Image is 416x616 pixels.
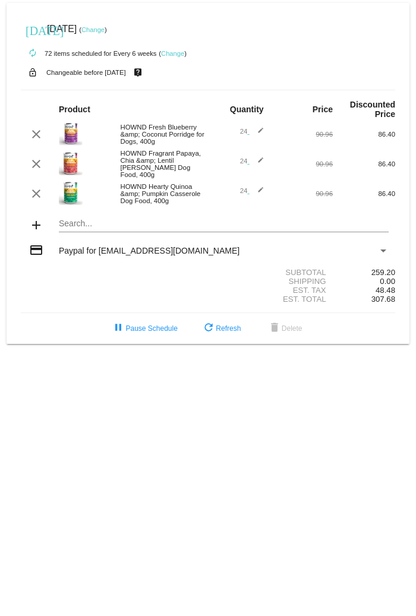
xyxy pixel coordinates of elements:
mat-icon: clear [29,127,43,141]
div: Est. Tax [208,286,333,295]
div: HOWND Fragrant Papaya, Chia &amp; Lentil [PERSON_NAME] Dog Food, 400g [115,150,209,178]
mat-icon: edit [250,127,264,141]
div: Est. Total [208,295,333,304]
mat-icon: credit_card [29,243,43,257]
mat-icon: delete [267,321,282,336]
span: 24 [240,187,264,194]
strong: Product [59,105,90,114]
small: ( ) [159,50,187,57]
mat-icon: [DATE] [26,23,40,37]
mat-icon: refresh [201,321,216,336]
button: Pause Schedule [102,318,187,339]
div: 86.40 [333,190,395,197]
mat-icon: lock_open [26,65,40,80]
div: HOWND Hearty Quinoa &amp; Pumpkin Casserole Dog Food, 400g [115,183,209,204]
div: Shipping [208,277,333,286]
span: 307.68 [371,295,395,304]
mat-icon: edit [250,187,264,201]
div: 90.96 [270,131,333,138]
div: 90.96 [270,160,333,168]
mat-icon: live_help [131,65,145,80]
strong: Discounted Price [350,100,395,119]
mat-icon: pause [111,321,125,336]
mat-icon: clear [29,187,43,201]
mat-icon: edit [250,157,264,171]
mat-icon: clear [29,157,43,171]
div: Subtotal [208,268,333,277]
button: Delete [258,318,312,339]
mat-icon: autorenew [26,46,40,61]
mat-select: Payment Method [59,246,389,255]
div: 90.96 [270,190,333,197]
small: Changeable before [DATE] [46,69,126,76]
span: Delete [267,324,302,333]
mat-icon: add [29,218,43,232]
span: Paypal for [EMAIL_ADDRESS][DOMAIN_NAME] [59,246,239,255]
div: HOWND Fresh Blueberry &amp; Coconut Porridge for Dogs, 400g [115,124,209,145]
a: Change [161,50,184,57]
span: 24 [240,128,264,135]
a: Change [81,26,105,33]
div: 86.40 [333,131,395,138]
img: 86695.jpg [59,151,83,175]
img: 86697.jpg [59,181,83,205]
img: 86693.jpg [59,122,83,146]
span: Pause Schedule [111,324,177,333]
span: 48.48 [376,286,395,295]
small: ( ) [79,26,107,33]
input: Search... [59,219,389,229]
strong: Quantity [230,105,264,114]
div: 259.20 [333,268,395,277]
button: Refresh [192,318,250,339]
span: 0.00 [380,277,395,286]
div: 86.40 [333,160,395,168]
span: 24 [240,157,264,165]
span: Refresh [201,324,241,333]
strong: Price [313,105,333,114]
small: 72 items scheduled for Every 6 weeks [21,50,156,57]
